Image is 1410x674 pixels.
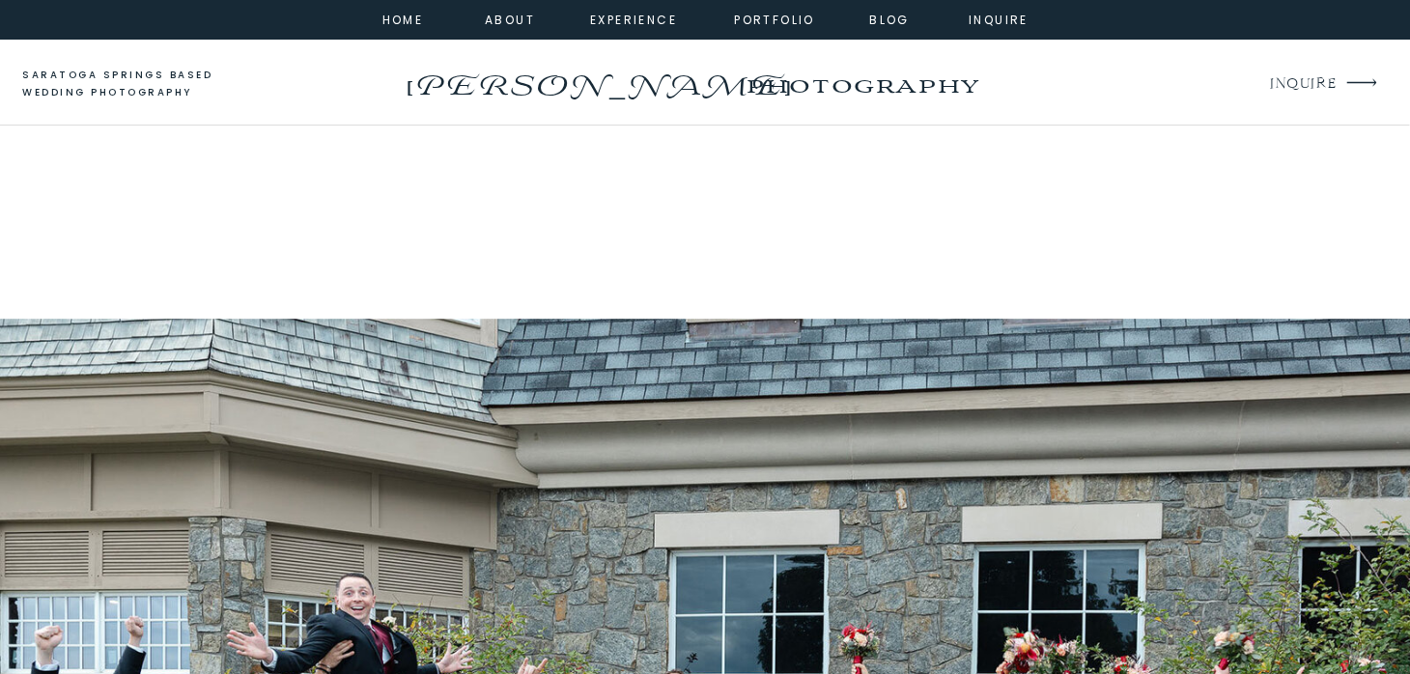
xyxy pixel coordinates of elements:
[708,58,1016,111] a: photography
[590,10,668,27] a: experience
[377,10,429,27] a: home
[733,10,816,27] a: portfolio
[964,10,1033,27] a: inquire
[1270,71,1335,98] a: INQUIRE
[485,10,528,27] a: about
[22,67,249,102] a: saratoga springs based wedding photography
[855,10,924,27] a: Blog
[401,63,794,94] a: [PERSON_NAME]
